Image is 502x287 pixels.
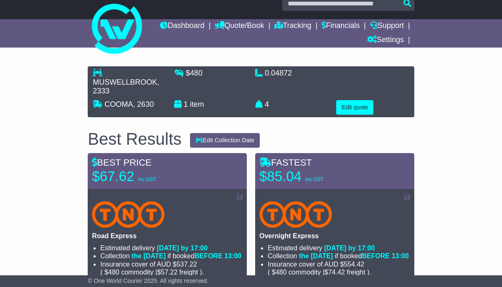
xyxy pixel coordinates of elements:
button: Edit quote [336,100,373,115]
a: Support [370,19,404,33]
img: TNT Domestic: Road Express [92,201,165,228]
span: 537.22 [177,261,197,268]
span: [DATE] by 17:00 [157,244,208,252]
span: 4 [265,100,269,108]
span: ( ). [100,268,204,276]
span: 74.42 [328,269,345,276]
span: the [DATE] [132,252,165,259]
span: inc GST [138,176,156,182]
span: Freight [180,269,198,276]
span: 480 [108,269,119,276]
span: 480 [190,69,203,77]
span: $ $ [103,269,200,276]
span: FASTEST [259,157,312,168]
span: if booked [299,252,409,259]
span: item [190,100,204,108]
li: Collection [100,252,243,260]
span: BEFORE [195,252,223,259]
span: | [323,269,325,276]
span: 13:00 [224,252,241,259]
a: Tracking [274,19,311,33]
span: MUSWELLBROOK [93,78,157,86]
img: TNT Domestic: Overnight Express [259,201,332,228]
p: $67.62 [92,168,196,185]
span: , 2630 [133,100,154,108]
p: Overnight Express [259,232,410,240]
span: BEST PRICE [92,157,151,168]
span: $ [186,69,203,77]
span: Insurance cover of AUD $ [268,260,364,268]
a: Dashboard [160,19,205,33]
span: if booked [132,252,241,259]
span: 1 [184,100,188,108]
span: ( ). [268,268,371,276]
span: COOMA [104,100,133,108]
li: Estimated delivery [100,244,243,252]
button: Edit Collection Date [190,133,260,148]
span: © One World Courier 2025. All rights reserved. [88,277,208,284]
span: Insurance cover of AUD $ [100,260,197,268]
div: Best Results [84,130,186,148]
span: 0.04872 [265,69,292,77]
span: $ $ [270,269,367,276]
p: $85.04 [259,168,364,185]
span: 554.42 [344,261,364,268]
span: BEFORE [362,252,390,259]
span: , 2333 [93,78,159,96]
li: Collection [268,252,410,260]
a: Settings [367,33,404,48]
span: the [DATE] [299,252,333,259]
span: 13:00 [392,252,409,259]
span: [DATE] by 17:00 [324,244,375,252]
a: Financials [322,19,360,33]
span: Commodity [289,269,321,276]
span: | [155,269,157,276]
li: Estimated delivery [268,244,410,252]
a: Quote/Book [215,19,264,33]
span: Commodity [121,269,153,276]
span: 480 [276,269,287,276]
span: 57.22 [161,269,177,276]
span: Freight [347,269,365,276]
p: Road Express [92,232,243,240]
span: inc GST [305,176,323,182]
